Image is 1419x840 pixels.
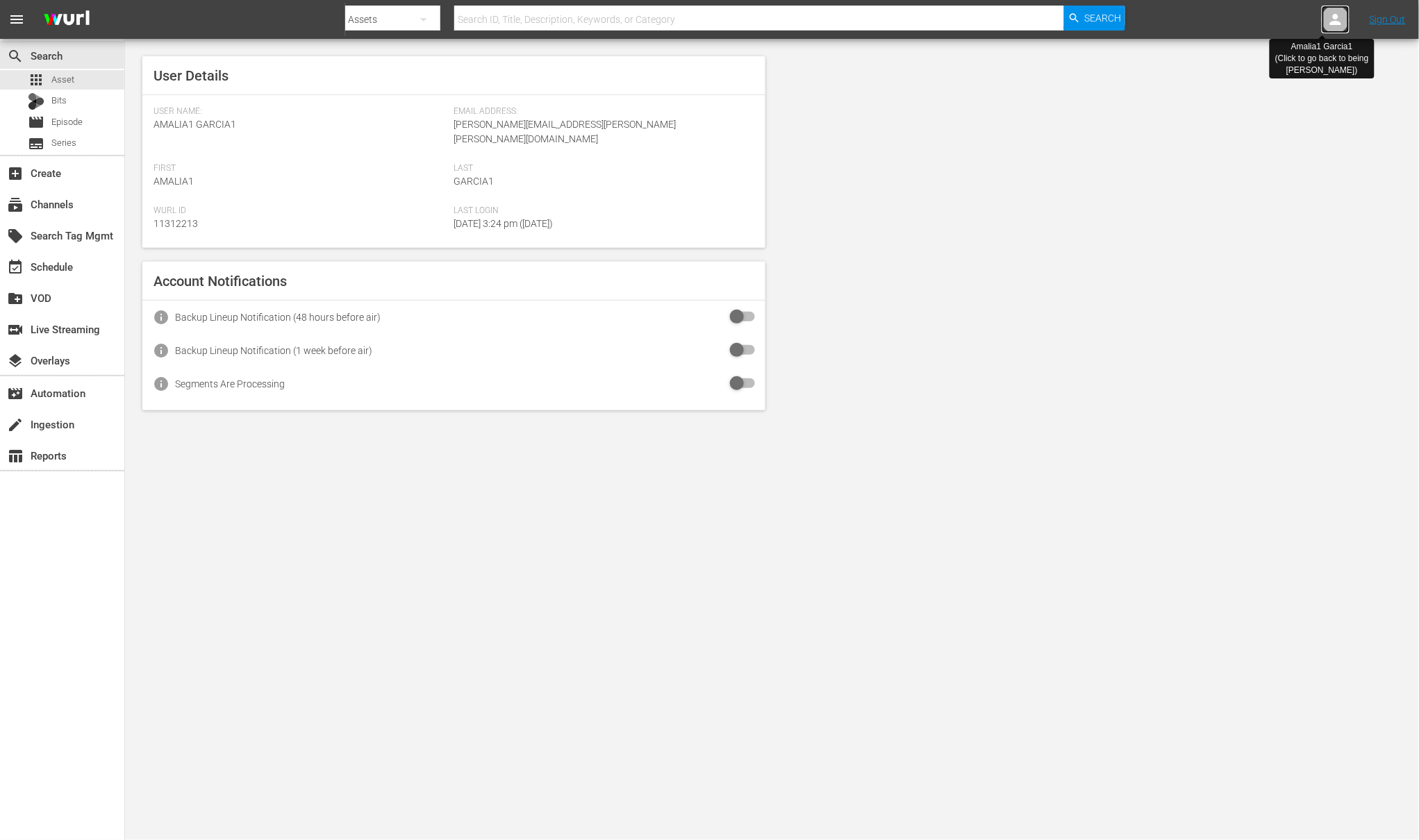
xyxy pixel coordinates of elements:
span: Amalia1 [153,176,194,187]
span: Reports [7,448,24,464]
span: Garcia1 [454,176,494,187]
span: Schedule [7,259,24,276]
div: Segments Are Processing [175,378,285,389]
span: User Details [153,67,229,84]
span: Series [28,135,44,152]
span: Episode [51,115,83,129]
span: 11312213 [153,218,198,229]
a: Sign Out [1370,14,1406,25]
span: User Name: [153,106,447,117]
span: menu [8,11,25,28]
span: Channels [7,196,24,213]
div: Backup Lineup Notification (1 week before air) [175,345,372,356]
div: Backup Lineup Notification (48 hours before air) [175,312,381,323]
button: Search [1064,6,1125,31]
span: Search [7,48,24,65]
span: Amalia1 Garcia1 [153,119,236,130]
span: Asset [51,73,74,87]
span: [PERSON_NAME][EMAIL_ADDRESS][PERSON_NAME][PERSON_NAME][DOMAIN_NAME] [454,119,676,144]
span: info [153,376,169,392]
span: Episode [28,114,44,131]
span: Asset [28,72,44,88]
span: Last [454,163,747,174]
span: Wurl Id [153,205,447,217]
span: Create [7,165,24,182]
span: Live Streaming [7,321,24,338]
span: VOD [7,290,24,307]
span: Account Notifications [153,273,287,289]
span: Overlays [7,353,24,369]
span: First [153,163,447,174]
span: movie_filter [7,385,24,402]
span: Email Address: [454,106,747,117]
div: Bits [28,93,44,110]
span: info [153,309,169,326]
span: Last Login [454,205,747,217]
span: Search [1085,6,1122,31]
span: Bits [51,94,67,108]
span: Ingestion [7,417,24,433]
span: [DATE] 3:24 pm ([DATE]) [454,218,553,229]
div: Amalia1 Garcia1 (Click to go back to being [PERSON_NAME] ) [1275,41,1369,76]
span: Search Tag Mgmt [7,228,24,244]
span: Series [51,136,76,150]
span: info [153,342,169,359]
img: ans4CAIJ8jUAAAAAAAAAAAAAAAAAAAAAAAAgQb4GAAAAAAAAAAAAAAAAAAAAAAAAJMjXAAAAAAAAAAAAAAAAAAAAAAAAgAT5G... [33,3,100,36]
